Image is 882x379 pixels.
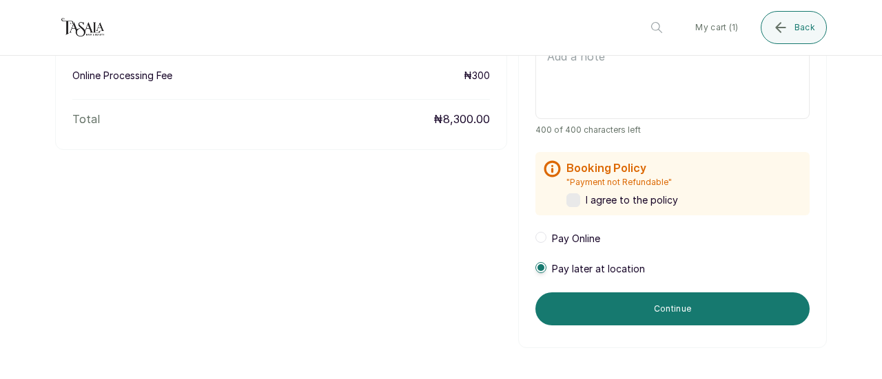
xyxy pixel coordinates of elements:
span: 300 [472,69,490,81]
span: Pay Online [552,232,600,246]
h2: Booking Policy [566,160,678,177]
p: ₦ [464,69,490,83]
p: Total [72,111,100,127]
span: I agree to the policy [586,193,678,207]
span: Back [794,22,815,33]
p: Online Processing Fee [72,69,172,83]
img: business logo [55,14,110,41]
span: 400 of 400 characters left [535,124,810,136]
span: Pay later at location [552,262,645,276]
p: ₦8,300.00 [433,111,490,127]
button: Continue [535,292,810,325]
button: My cart (1) [684,11,749,44]
p: "Payment not Refundable" [566,177,678,188]
button: Back [761,11,827,44]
